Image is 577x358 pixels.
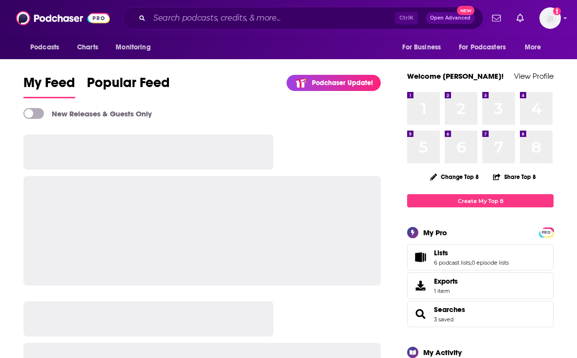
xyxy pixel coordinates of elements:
[539,7,561,29] span: Logged in as putnampublicity
[411,250,430,264] a: Lists
[116,41,150,54] span: Monitoring
[109,38,163,57] button: open menu
[457,6,474,15] span: New
[513,10,528,26] a: Show notifications dropdown
[30,41,59,54] span: Podcasts
[407,272,554,299] a: Exports
[23,38,72,57] button: open menu
[149,10,395,26] input: Search podcasts, credits, & more...
[123,7,483,29] div: Search podcasts, credits, & more...
[407,71,504,81] a: Welcome [PERSON_NAME]!
[423,348,462,357] div: My Activity
[312,79,373,87] p: Podchaser Update!
[434,277,458,286] span: Exports
[23,74,75,98] a: My Feed
[514,71,554,81] a: View Profile
[540,228,552,236] a: PRO
[434,316,453,323] a: 3 saved
[434,288,458,294] span: 1 item
[540,229,552,236] span: PRO
[426,12,475,24] button: Open AdvancedNew
[434,248,509,257] a: Lists
[16,9,110,27] img: Podchaser - Follow, Share and Rate Podcasts
[459,41,506,54] span: For Podcasters
[402,41,441,54] span: For Business
[539,7,561,29] img: User Profile
[411,307,430,321] a: Searches
[539,7,561,29] button: Show profile menu
[407,301,554,327] span: Searches
[434,259,471,266] a: 6 podcast lists
[71,38,104,57] a: Charts
[430,16,471,21] span: Open Advanced
[77,41,98,54] span: Charts
[23,108,152,119] a: New Releases & Guests Only
[434,305,465,314] a: Searches
[87,74,170,97] span: Popular Feed
[23,74,75,97] span: My Feed
[453,38,520,57] button: open menu
[434,248,448,257] span: Lists
[407,244,554,270] span: Lists
[493,167,536,186] button: Share Top 8
[423,228,447,237] div: My Pro
[87,74,170,98] a: Popular Feed
[471,259,472,266] span: ,
[518,38,554,57] button: open menu
[472,259,509,266] a: 0 episode lists
[424,171,485,183] button: Change Top 8
[395,38,453,57] button: open menu
[407,194,554,207] a: Create My Top 8
[553,7,561,15] svg: Add a profile image
[488,10,505,26] a: Show notifications dropdown
[411,279,430,292] span: Exports
[525,41,541,54] span: More
[395,12,418,24] span: Ctrl K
